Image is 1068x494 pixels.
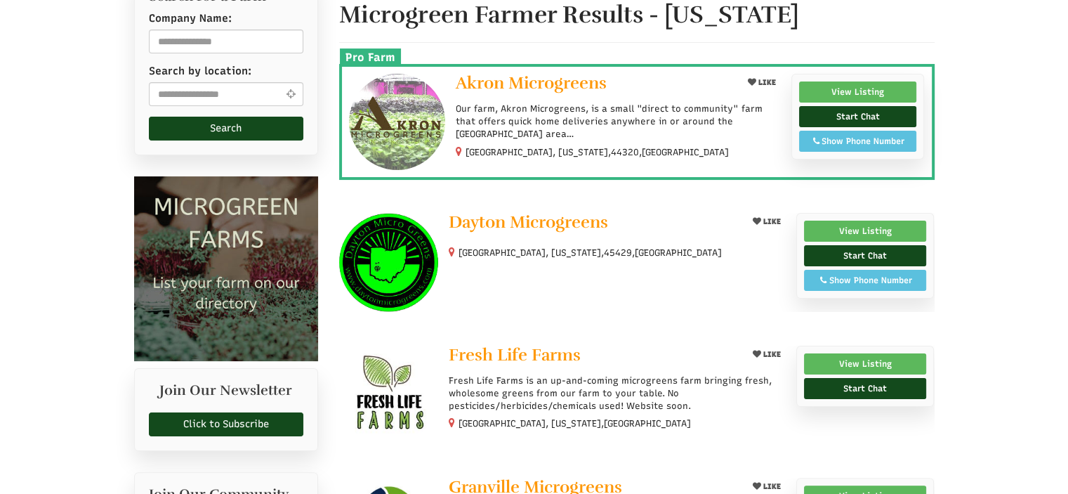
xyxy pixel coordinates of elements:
button: LIKE [748,213,786,230]
button: Search [149,117,304,141]
a: Akron Microgreens [456,74,732,96]
h2: Join Our Newsletter [149,383,304,405]
p: Fresh Life Farms is an up-and-coming microgreens farm bringing fresh, wholesome greens from our f... [449,375,785,413]
button: LIKE [743,74,781,91]
span: Akron Microgreens [456,72,607,93]
a: Click to Subscribe [149,412,304,436]
span: LIKE [761,482,781,491]
span: Fresh Life Farms [449,344,581,365]
a: Dayton Microgreens [449,213,736,235]
span: LIKE [761,350,781,359]
a: Fresh Life Farms [449,346,736,368]
a: View Listing [799,82,917,103]
span: 45429 [604,247,632,259]
a: Start Chat [804,245,927,266]
span: Dayton Microgreens [449,212,608,233]
a: View Listing [804,353,927,375]
small: [GEOGRAPHIC_DATA], [US_STATE], , [459,247,722,258]
i: Use Current Location [282,89,298,99]
small: [GEOGRAPHIC_DATA], [US_STATE], [459,418,691,429]
img: Microgreen Farms list your microgreen farm today [134,176,319,361]
span: LIKE [756,78,776,87]
span: LIKE [761,217,781,226]
p: Our farm, Akron Microgreens, is a small "direct to community" farm that offers quick home deliver... [456,103,781,141]
span: [GEOGRAPHIC_DATA] [642,146,729,159]
img: Fresh Life Farms [339,346,438,445]
a: View Listing [804,221,927,242]
div: Show Phone Number [812,274,919,287]
img: Akron Microgreens [349,74,445,170]
div: Show Phone Number [807,135,909,148]
span: [GEOGRAPHIC_DATA] [635,247,722,259]
small: [GEOGRAPHIC_DATA], [US_STATE], , [466,147,729,157]
label: Company Name: [149,11,232,26]
span: 44320 [611,146,639,159]
button: LIKE [748,346,786,363]
span: [GEOGRAPHIC_DATA] [604,417,691,430]
h1: Microgreen Farmer Results - [US_STATE] [339,2,935,28]
a: Start Chat [799,106,917,127]
img: Dayton Microgreens [339,213,438,312]
label: Search by location: [149,64,251,79]
a: Start Chat [804,378,927,399]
